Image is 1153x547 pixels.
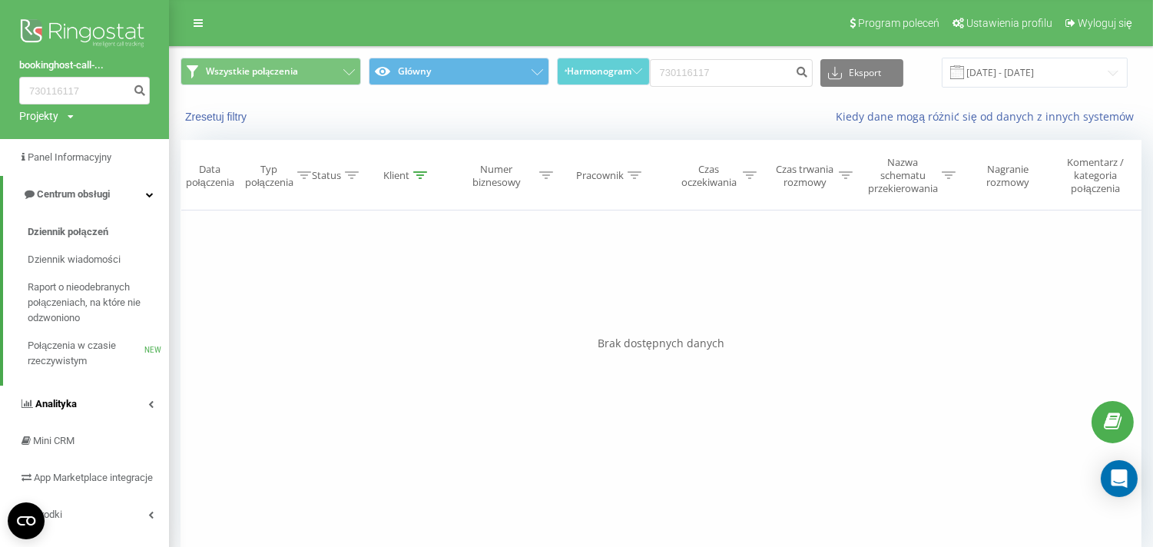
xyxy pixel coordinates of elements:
div: Open Intercom Messenger [1101,460,1138,497]
a: bookinghost-call-... [19,58,150,73]
span: Analityka [35,398,77,409]
a: Dziennik wiadomości [28,246,169,273]
div: Data połączenia [181,163,238,189]
button: Zresetuj filtry [181,110,254,124]
span: Połączenia w czasie rzeczywistym [28,338,144,369]
span: Dziennik połączeń [28,224,108,240]
img: Ringostat logo [19,15,150,54]
span: Raport o nieodebranych połączeniach, na które nie odzwoniono [28,280,161,326]
button: Wszystkie połączenia [181,58,361,85]
span: Ustawienia profilu [966,17,1052,29]
span: Centrum obsługi [37,188,110,200]
a: Raport o nieodebranych połączeniach, na które nie odzwoniono [28,273,169,332]
div: Status [312,169,341,182]
div: Czas oczekiwania [678,163,739,189]
div: Nagranie rozmowy [970,163,1045,189]
span: Dziennik wiadomości [28,252,121,267]
div: Nazwa schematu przekierowania [868,156,938,195]
div: Czas trwania rozmowy [774,163,835,189]
span: Program poleceń [858,17,939,29]
span: Wyloguj się [1078,17,1132,29]
button: Eksport [820,59,903,87]
input: Wyszukiwanie według numeru [19,77,150,104]
div: Typ połączenia [245,163,293,189]
span: App Marketplace integracje [34,472,153,483]
a: Połączenia w czasie rzeczywistymNEW [28,332,169,375]
div: Brak dostępnych danych [181,336,1141,351]
span: Mini CRM [33,435,75,446]
div: Projekty [19,108,58,124]
span: Panel Informacyjny [28,151,111,163]
div: Pracownik [576,169,624,182]
button: Harmonogram [557,58,649,85]
span: Środki [35,509,62,520]
a: Kiedy dane mogą różnić się od danych z innych systemów [836,109,1141,124]
a: Centrum obsługi [3,176,169,213]
span: Wszystkie połączenia [206,65,298,78]
button: Główny [369,58,549,85]
div: Komentarz / kategoria połączenia [1051,156,1141,195]
div: Klient [383,169,409,182]
button: Open CMP widget [8,502,45,539]
span: Harmonogram [567,66,631,77]
a: Dziennik połączeń [28,218,169,246]
input: Wyszukiwanie według numeru [650,59,813,87]
div: Numer biznesowy [458,163,536,189]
